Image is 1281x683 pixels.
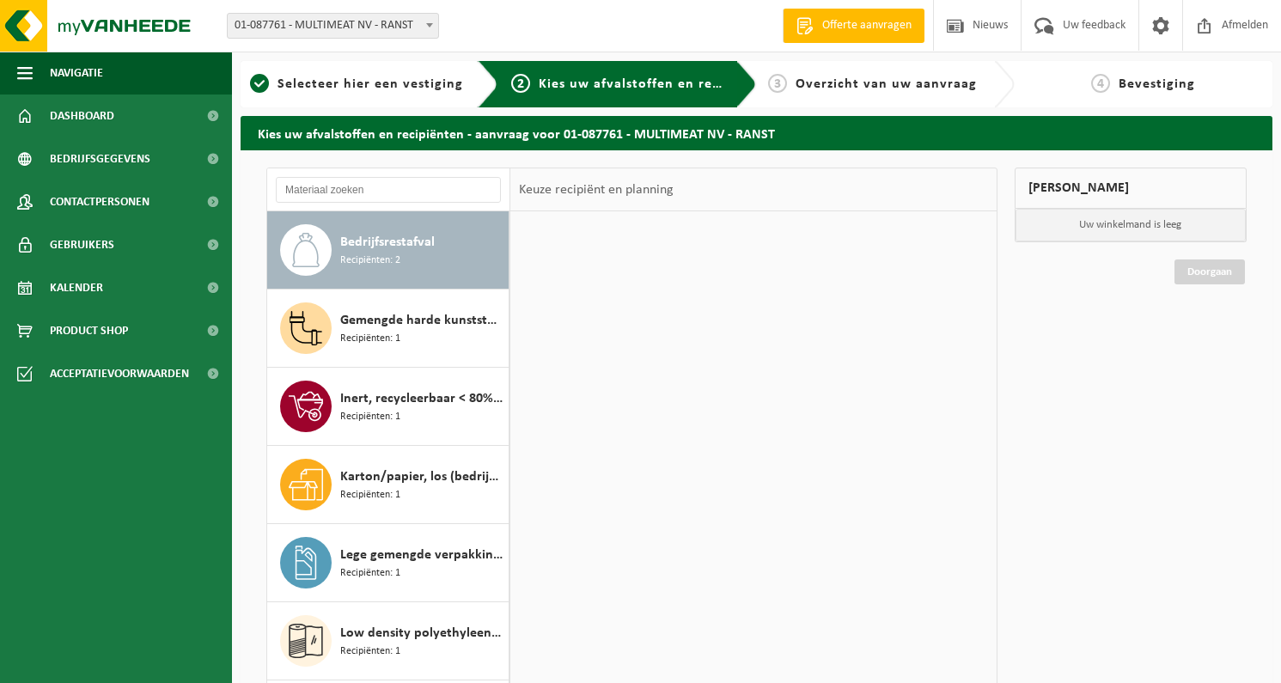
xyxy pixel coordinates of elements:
[511,74,530,93] span: 2
[340,545,504,565] span: Lege gemengde verpakkingen van gevaarlijke stoffen
[340,409,400,425] span: Recipiënten: 1
[1119,77,1195,91] span: Bevestiging
[1016,209,1246,241] p: Uw winkelmand is leeg
[249,74,464,95] a: 1Selecteer hier een vestiging
[340,253,400,269] span: Recipiënten: 2
[340,643,400,660] span: Recipiënten: 1
[50,352,189,395] span: Acceptatievoorwaarden
[340,232,435,253] span: Bedrijfsrestafval
[340,565,400,582] span: Recipiënten: 1
[50,266,103,309] span: Kalender
[9,645,287,683] iframe: chat widget
[1015,168,1247,209] div: [PERSON_NAME]
[267,211,509,290] button: Bedrijfsrestafval Recipiënten: 2
[510,168,682,211] div: Keuze recipiënt en planning
[267,446,509,524] button: Karton/papier, los (bedrijven) Recipiënten: 1
[267,290,509,368] button: Gemengde harde kunststoffen (PE, PP en PVC), recycleerbaar (industrieel) Recipiënten: 1
[340,331,400,347] span: Recipiënten: 1
[818,17,916,34] span: Offerte aanvragen
[539,77,775,91] span: Kies uw afvalstoffen en recipiënten
[50,137,150,180] span: Bedrijfsgegevens
[340,467,504,487] span: Karton/papier, los (bedrijven)
[340,487,400,503] span: Recipiënten: 1
[227,13,439,39] span: 01-087761 - MULTIMEAT NV - RANST
[50,52,103,95] span: Navigatie
[267,524,509,602] button: Lege gemengde verpakkingen van gevaarlijke stoffen Recipiënten: 1
[50,95,114,137] span: Dashboard
[340,623,504,643] span: Low density polyethyleen (LDPE) folie, los, naturel/gekleurd (80/20)
[267,602,509,680] button: Low density polyethyleen (LDPE) folie, los, naturel/gekleurd (80/20) Recipiënten: 1
[228,14,438,38] span: 01-087761 - MULTIMEAT NV - RANST
[340,388,504,409] span: Inert, recycleerbaar < 80% steenpuin
[1174,259,1245,284] a: Doorgaan
[250,74,269,93] span: 1
[783,9,924,43] a: Offerte aanvragen
[278,77,463,91] span: Selecteer hier een vestiging
[50,309,128,352] span: Product Shop
[340,310,504,331] span: Gemengde harde kunststoffen (PE, PP en PVC), recycleerbaar (industrieel)
[267,368,509,446] button: Inert, recycleerbaar < 80% steenpuin Recipiënten: 1
[50,180,149,223] span: Contactpersonen
[50,223,114,266] span: Gebruikers
[768,74,787,93] span: 3
[241,116,1272,149] h2: Kies uw afvalstoffen en recipiënten - aanvraag voor 01-087761 - MULTIMEAT NV - RANST
[1091,74,1110,93] span: 4
[276,177,501,203] input: Materiaal zoeken
[796,77,977,91] span: Overzicht van uw aanvraag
